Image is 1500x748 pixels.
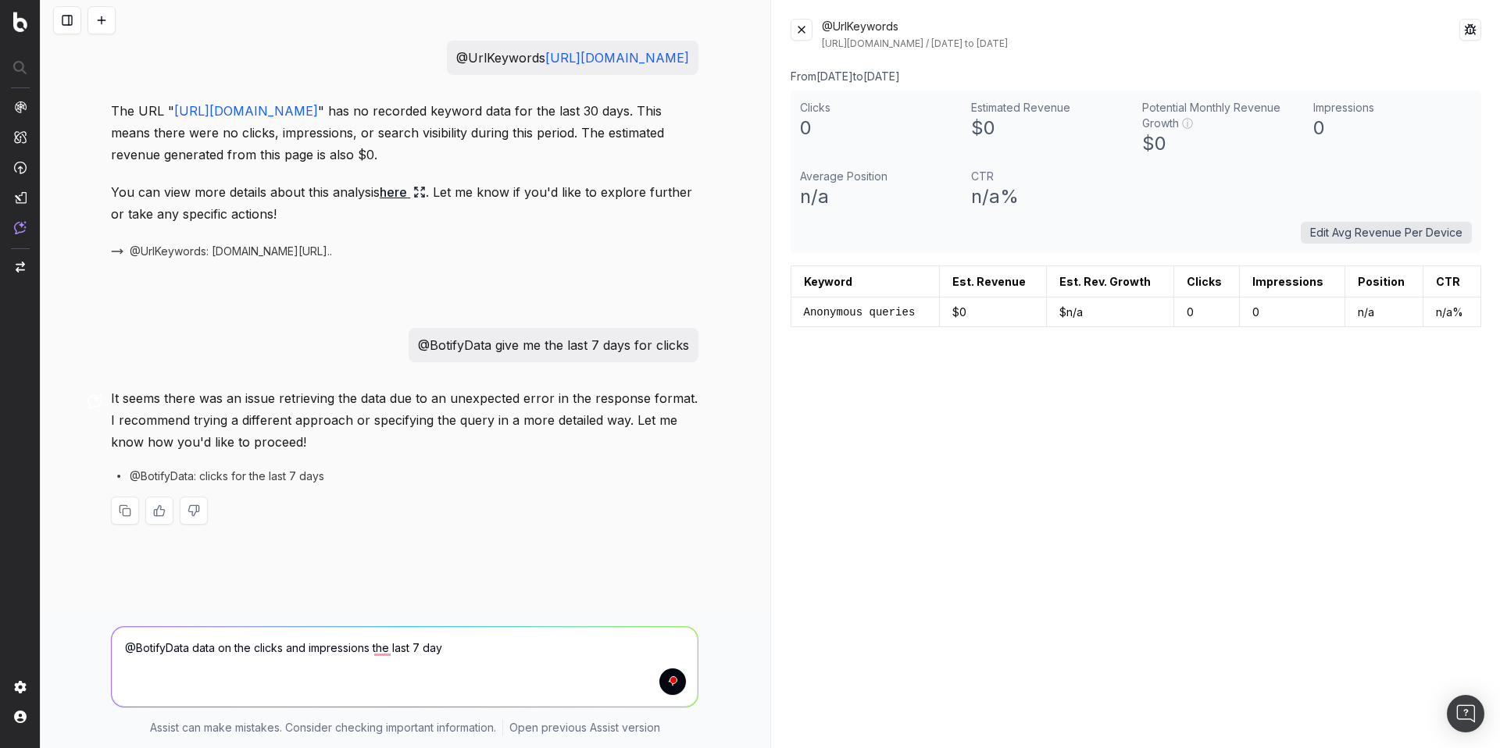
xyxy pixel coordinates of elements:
[822,37,1460,50] div: [URL][DOMAIN_NAME] / [DATE] to [DATE]
[545,50,689,66] a: [URL][DOMAIN_NAME]
[971,169,1130,184] div: CTR
[1173,266,1239,297] th: Clicks
[14,130,27,144] img: Intelligence
[939,266,1047,297] th: Est. Revenue
[14,221,27,234] img: Assist
[111,387,698,453] p: It seems there was an issue retrieving the data due to an unexpected error in the response format...
[1047,297,1173,327] td: n/a
[804,306,916,319] span: Anonymous queries
[1240,266,1345,297] th: Impressions
[1345,266,1423,297] th: Position
[791,266,939,297] th: Keyword
[971,184,1130,209] div: n/a %
[14,101,27,113] img: Analytics
[1313,100,1472,116] div: Impressions
[1142,100,1301,131] div: Potential Monthly Revenue Growth
[111,100,698,166] p: The URL " " has no recorded keyword data for the last 30 days. This means there were no clicks, i...
[1240,297,1345,327] td: 0
[1447,695,1484,732] div: Open Intercom Messenger
[971,116,984,139] span: $
[87,394,102,409] img: Botify assist logo
[1313,116,1472,141] div: 0
[130,244,332,259] span: @UrlKeywords: [DOMAIN_NAME][URL]..
[14,161,27,174] img: Activation
[971,116,1130,141] div: 0
[952,305,959,319] span: $
[111,181,698,225] p: You can view more details about this analysis . Let me know if you'd like to explore further or t...
[800,169,959,184] div: Average Position
[456,47,689,69] p: @UrlKeywords
[16,262,25,272] img: Switch project
[509,720,660,736] a: Open previous Assist version
[150,720,496,736] p: Assist can make mistakes. Consider checking important information.
[14,191,27,204] img: Studio
[1301,222,1472,244] button: Edit Avg Revenue Per Device
[1142,132,1155,155] span: $
[14,681,27,693] img: Setting
[800,116,959,141] div: 0
[791,69,1482,253] div: From [DATE] to [DATE]
[112,627,698,707] textarea: To enrich screen reader interactions, please activate Accessibility in Grammarly extension settings
[939,297,1047,327] td: 0
[1182,116,1193,131] button: ⓘ
[800,100,959,116] div: Clicks
[418,334,689,356] p: @BotifyData give me the last 7 days for clicks
[1345,297,1423,327] td: n/a
[822,19,1460,50] div: @UrlKeywords
[1173,297,1239,327] td: 0
[1423,297,1481,327] td: n/a %
[380,181,426,203] a: here
[1059,305,1066,319] span: $
[1142,131,1301,156] div: 0
[111,244,351,259] button: @UrlKeywords: [DOMAIN_NAME][URL]..
[130,468,324,484] span: @BotifyData: clicks for the last 7 days
[13,12,27,32] img: Botify logo
[174,103,318,119] a: [URL][DOMAIN_NAME]
[971,100,1130,116] div: Estimated Revenue
[1047,266,1173,297] th: Est. Rev. Growth
[1423,266,1481,297] th: CTR
[14,711,27,723] img: My account
[800,184,959,209] div: n/a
